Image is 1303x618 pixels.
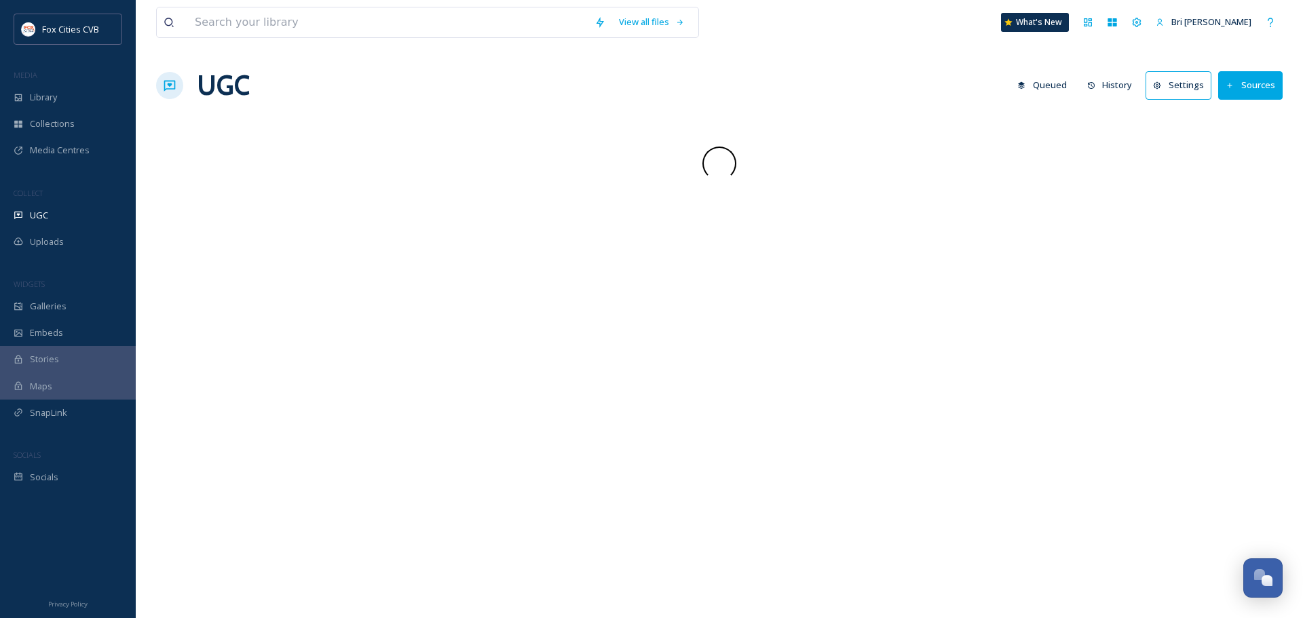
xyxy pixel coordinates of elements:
[30,471,58,484] span: Socials
[197,65,250,106] a: UGC
[1243,558,1283,598] button: Open Chat
[188,7,588,37] input: Search your library
[1011,72,1080,98] a: Queued
[1149,9,1258,35] a: Bri [PERSON_NAME]
[1080,72,1146,98] a: History
[30,380,52,393] span: Maps
[30,235,64,248] span: Uploads
[14,450,41,460] span: SOCIALS
[30,91,57,104] span: Library
[1171,16,1251,28] span: Bri [PERSON_NAME]
[14,188,43,198] span: COLLECT
[1001,13,1069,32] a: What's New
[14,279,45,289] span: WIDGETS
[30,353,59,366] span: Stories
[1146,71,1211,99] button: Settings
[612,9,692,35] a: View all files
[1011,72,1074,98] button: Queued
[1080,72,1139,98] button: History
[30,300,67,313] span: Galleries
[1218,71,1283,99] button: Sources
[48,595,88,611] a: Privacy Policy
[22,22,35,36] img: images.png
[48,600,88,609] span: Privacy Policy
[30,326,63,339] span: Embeds
[30,406,67,419] span: SnapLink
[30,144,90,157] span: Media Centres
[30,117,75,130] span: Collections
[14,70,37,80] span: MEDIA
[1146,71,1218,99] a: Settings
[30,209,48,222] span: UGC
[42,23,99,35] span: Fox Cities CVB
